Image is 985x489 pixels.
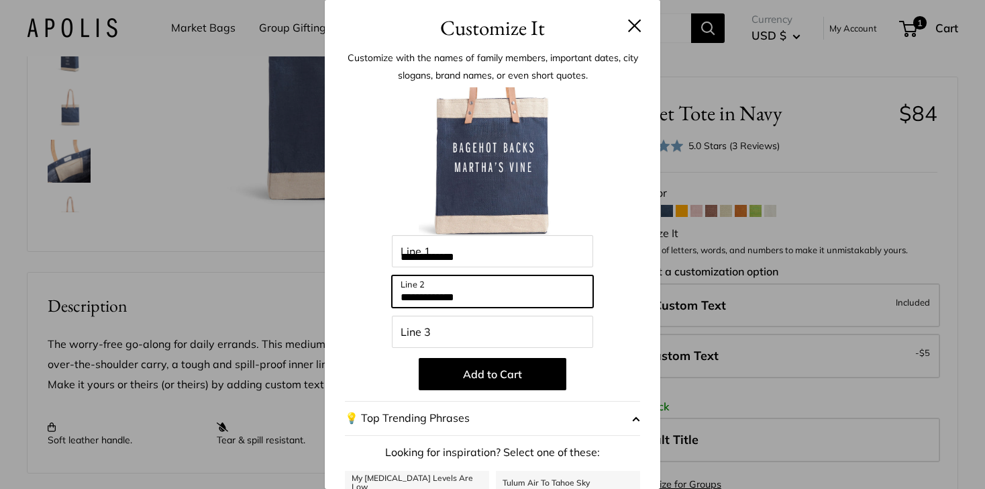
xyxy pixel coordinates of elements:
[345,49,640,84] p: Customize with the names of family members, important dates, city slogans, brand names, or even s...
[419,87,566,235] img: customizer-prod
[345,443,640,463] p: Looking for inspiration? Select one of these:
[419,358,566,390] button: Add to Cart
[345,401,640,436] button: 💡 Top Trending Phrases
[345,12,640,44] h3: Customize It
